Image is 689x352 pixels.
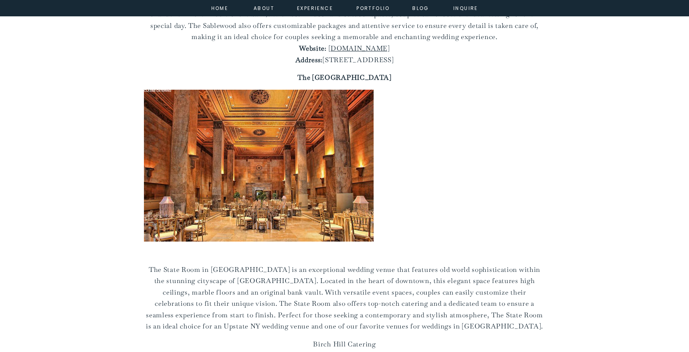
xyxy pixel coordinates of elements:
strong: Address: [295,55,323,64]
strong: Website: [299,44,327,53]
a: [DOMAIN_NAME] [329,44,390,53]
strong: The [GEOGRAPHIC_DATA] [297,73,392,82]
a: inquire [451,4,480,11]
p: Birch Hill Catering [144,338,545,350]
a: home [209,4,230,11]
a: Blog [406,4,435,11]
p: The State Room in [GEOGRAPHIC_DATA] is an exceptional wedding venue that features old world sophi... [144,264,545,332]
a: about [254,4,272,11]
a: experience [297,4,329,11]
a: portfolio [356,4,390,11]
